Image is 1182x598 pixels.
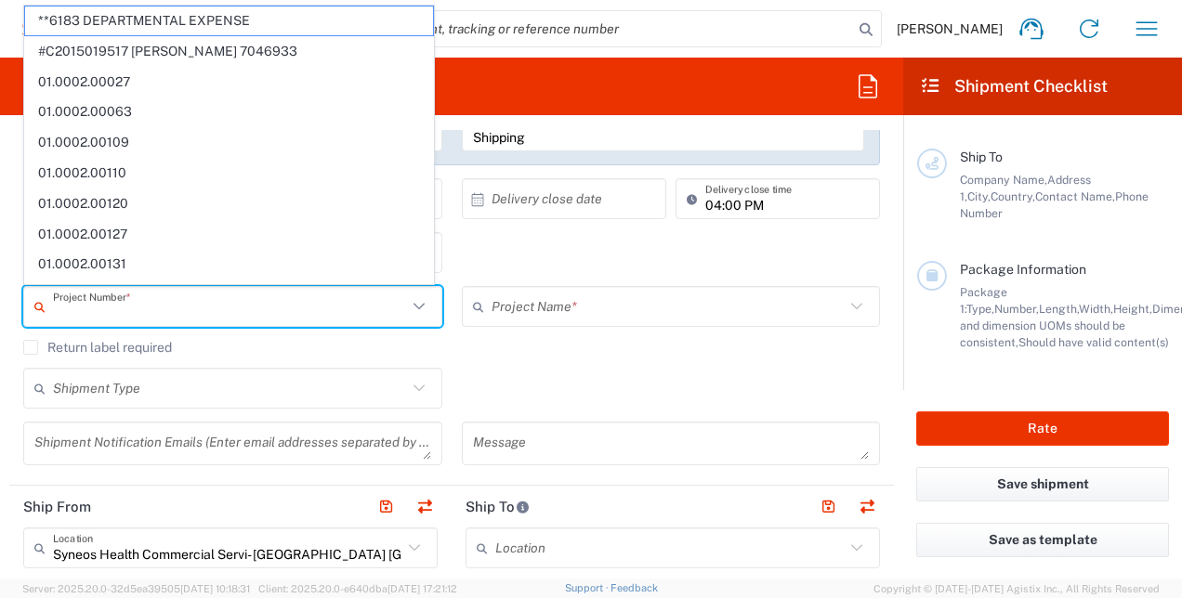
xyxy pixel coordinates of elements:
span: Server: 2025.20.0-32d5ea39505 [22,583,250,594]
span: Country, [991,189,1035,203]
span: 01.0002.00110 [25,159,433,188]
span: Contact Name, [1035,189,1115,203]
span: [DATE] 17:21:12 [387,583,457,594]
input: Shipment, tracking or reference number [372,11,853,46]
span: Package 1: [960,285,1007,316]
h2: Desktop Shipment Request [22,75,235,97]
button: Rate [916,411,1169,446]
span: 01.0002.00120 [25,189,433,218]
h2: Ship To [466,498,530,516]
button: Save shipment [916,467,1169,501]
span: City, [967,189,991,203]
span: 01.0002.00127 [25,220,433,249]
a: Feedback [611,582,658,593]
span: 01.0002.00131 [25,250,433,279]
span: Type, [966,302,994,316]
span: [DATE] 10:18:31 [180,583,250,594]
h2: Ship From [23,498,91,516]
span: Width, [1079,302,1113,316]
label: Return label required [23,340,172,355]
span: Package Information [960,262,1086,277]
span: Length, [1039,302,1079,316]
span: Ship To [960,149,1003,164]
button: Save as template [916,523,1169,557]
span: Number, [994,302,1039,316]
span: Client: 2025.20.0-e640dba [258,583,457,594]
span: [PERSON_NAME] [897,20,1003,37]
a: Support [565,582,611,593]
span: Should have valid content(s) [1018,335,1169,349]
span: Company Name, [960,173,1047,187]
span: Height, [1113,302,1152,316]
span: Copyright © [DATE]-[DATE] Agistix Inc., All Rights Reserved [873,580,1160,597]
span: 01.0002.00141 [25,280,433,309]
span: 01.0002.00109 [25,128,433,157]
h2: Shipment Checklist [920,75,1108,97]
